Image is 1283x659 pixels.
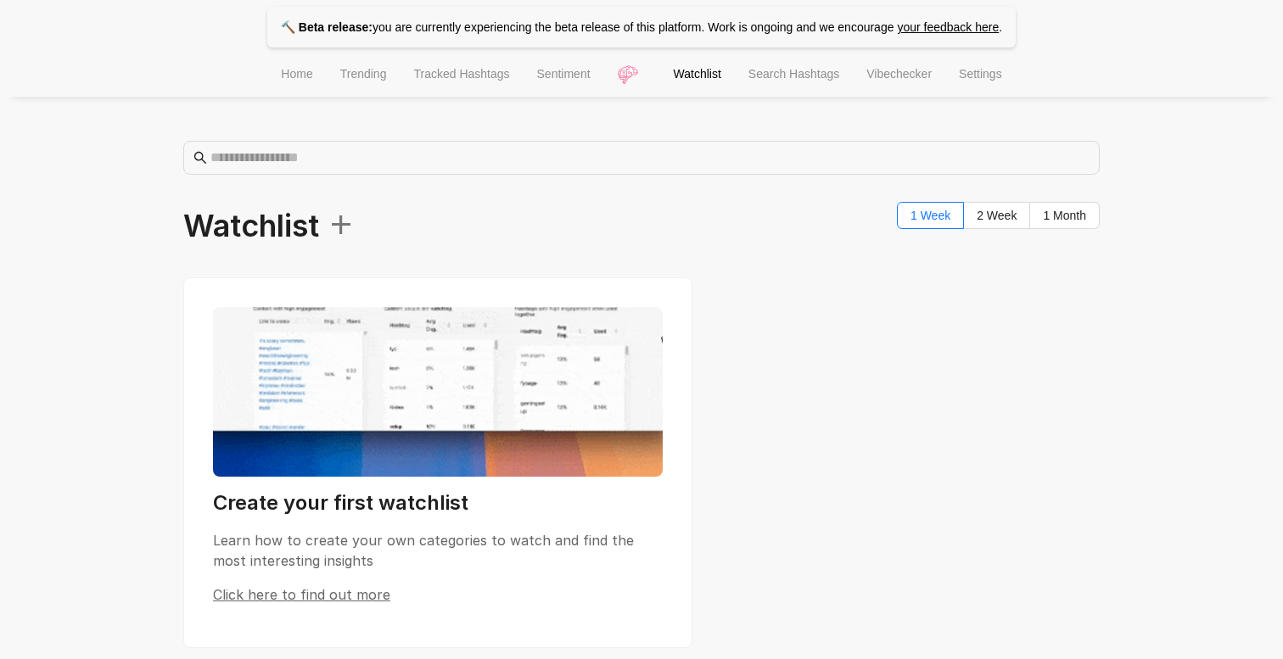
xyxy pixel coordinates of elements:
[319,197,355,247] span: +
[413,67,509,81] span: Tracked Hashtags
[213,489,663,517] h3: Create your first watchlist
[977,209,1017,222] span: 2 Week
[213,530,663,571] p: Learn how to create your own categories to watch and find the most interesting insights
[866,67,932,81] span: Vibechecker
[213,307,663,477] img: Watchlist preview showing data visualization
[674,67,721,81] span: Watchlist
[281,67,312,81] span: Home
[340,67,387,81] span: Trending
[281,20,373,34] strong: 🔨 Beta release:
[748,67,839,81] span: Search Hashtags
[959,67,1002,81] span: Settings
[897,20,999,34] a: your feedback here
[267,7,1016,47] p: you are currently experiencing the beta release of this platform. Work is ongoing and we encourage .
[193,151,207,165] span: search
[537,67,591,81] span: Sentiment
[183,202,355,250] span: Watchlist
[213,586,390,603] span: Click here to find out more
[1043,209,1086,222] span: 1 Month
[910,209,950,222] span: 1 Week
